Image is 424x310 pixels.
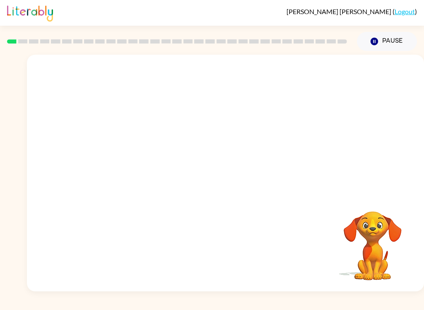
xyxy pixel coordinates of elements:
[287,7,393,15] span: [PERSON_NAME] [PERSON_NAME]
[395,7,415,15] a: Logout
[331,199,414,281] video: Your browser must support playing .mp4 files to use Literably. Please try using another browser.
[7,3,53,22] img: Literably
[357,32,417,51] button: Pause
[287,7,417,15] div: ( )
